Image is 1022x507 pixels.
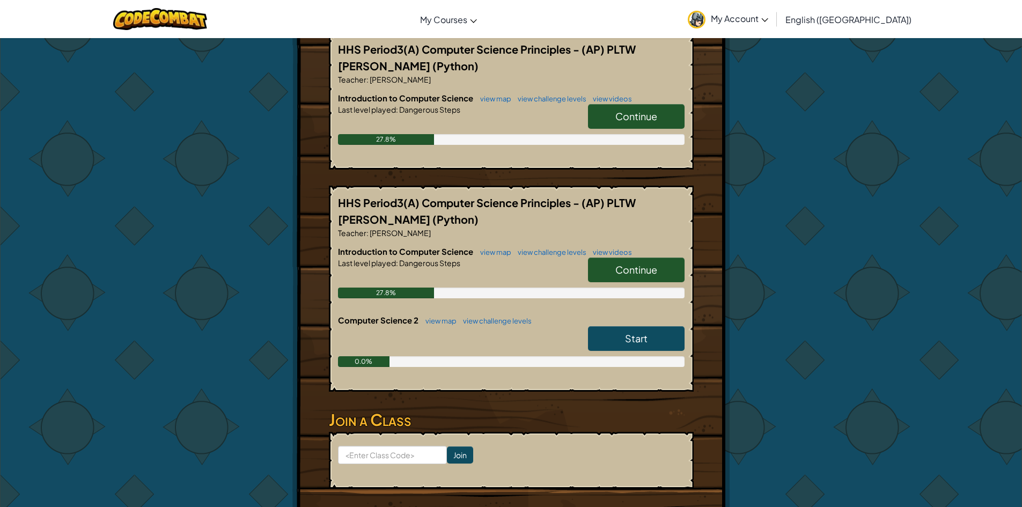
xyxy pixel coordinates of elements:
[475,248,511,256] a: view map
[338,134,435,145] div: 27.8%
[512,94,586,103] a: view challenge levels
[369,228,431,238] span: [PERSON_NAME]
[458,317,532,325] a: view challenge levels
[366,228,369,238] span: :
[369,75,431,84] span: [PERSON_NAME]
[338,288,435,298] div: 27.8%
[329,408,694,432] h3: Join a Class
[587,94,632,103] a: view videos
[338,228,366,238] span: Teacher
[432,59,479,72] span: (Python)
[338,196,636,226] span: HHS Period3(A) Computer Science Principles - (AP) PLTW [PERSON_NAME]
[415,5,482,34] a: My Courses
[366,75,369,84] span: :
[475,94,511,103] a: view map
[396,258,398,268] span: :
[420,14,467,25] span: My Courses
[338,93,475,103] span: Introduction to Computer Science
[688,11,705,28] img: avatar
[338,258,396,268] span: Last level played
[338,446,447,464] input: <Enter Class Code>
[447,446,473,464] input: Join
[711,13,768,24] span: My Account
[625,332,648,344] span: Start
[338,356,390,367] div: 0.0%
[338,105,396,114] span: Last level played
[615,110,657,122] span: Continue
[587,248,632,256] a: view videos
[780,5,917,34] a: English ([GEOGRAPHIC_DATA])
[398,105,460,114] span: Dangerous Steps
[420,317,457,325] a: view map
[682,2,774,36] a: My Account
[512,248,586,256] a: view challenge levels
[396,105,398,114] span: :
[113,8,207,30] img: CodeCombat logo
[785,14,911,25] span: English ([GEOGRAPHIC_DATA])
[432,212,479,226] span: (Python)
[338,315,420,325] span: Computer Science 2
[338,246,475,256] span: Introduction to Computer Science
[398,258,460,268] span: Dangerous Steps
[338,42,636,72] span: HHS Period3(A) Computer Science Principles - (AP) PLTW [PERSON_NAME]
[338,75,366,84] span: Teacher
[615,263,657,276] span: Continue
